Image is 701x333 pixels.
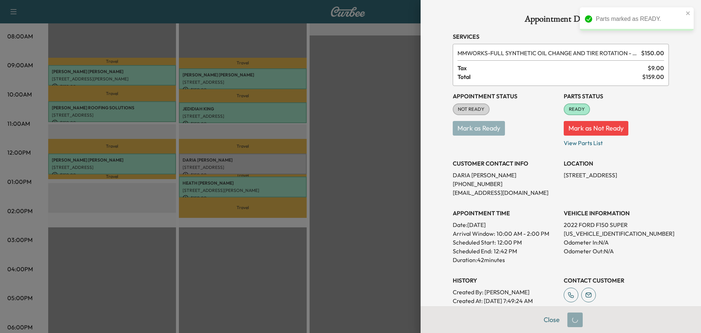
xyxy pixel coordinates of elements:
p: Created At : [DATE] 7:49:24 AM [453,296,558,305]
div: Parts marked as READY. [596,15,683,23]
p: 12:00 PM [497,238,522,247]
span: $ 159.00 [642,72,664,81]
span: FULL SYNTHETIC OIL CHANGE AND TIRE ROTATION - WORKS PACKAGE [457,49,638,57]
button: Mark as Not Ready [564,121,628,136]
p: Duration: 42 minutes [453,256,558,264]
span: READY [564,106,589,113]
p: DARIA [PERSON_NAME] [453,171,558,179]
h3: History [453,276,558,285]
h3: CONTACT CUSTOMER [564,276,669,285]
p: Created By : [PERSON_NAME] [453,288,558,296]
p: [EMAIL_ADDRESS][DOMAIN_NAME] [453,188,558,197]
p: [US_VEHICLE_IDENTIFICATION_NUMBER] [564,229,669,238]
p: Odometer Out: N/A [564,247,669,256]
p: Odometer In: N/A [564,238,669,247]
p: View Parts List [564,136,669,147]
h3: Services [453,32,669,41]
h3: VEHICLE INFORMATION [564,209,669,217]
h3: Parts Status [564,92,669,101]
h1: Appointment Details [453,15,669,26]
span: $ 150.00 [641,49,664,57]
p: 12:42 PM [494,247,517,256]
span: $ 9.00 [648,64,664,72]
p: 2022 FORD F150 SUPER [564,220,669,229]
h3: Appointment Status [453,92,558,101]
h3: LOCATION [564,159,669,168]
span: Total [457,72,642,81]
p: [PHONE_NUMBER] [453,179,558,188]
h3: APPOINTMENT TIME [453,209,558,217]
p: Scheduled Start: [453,238,496,247]
p: Date: [DATE] [453,220,558,229]
button: close [686,10,691,16]
span: Tax [457,64,648,72]
p: Arrival Window: [453,229,558,238]
span: 10:00 AM - 2:00 PM [497,229,549,238]
h3: CUSTOMER CONTACT INFO [453,159,558,168]
button: Close [539,313,564,327]
span: NOT READY [453,106,489,113]
p: Scheduled End: [453,247,492,256]
p: [STREET_ADDRESS] [564,171,669,179]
